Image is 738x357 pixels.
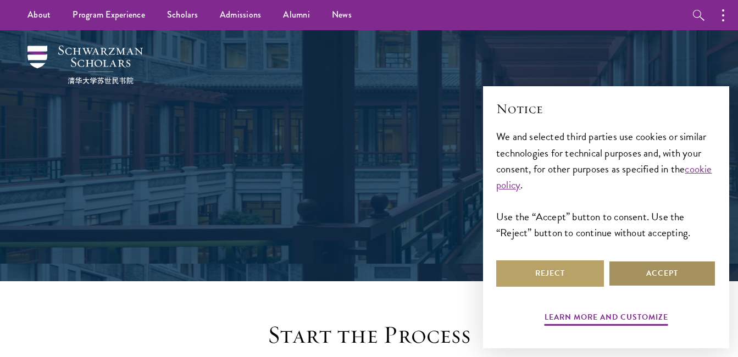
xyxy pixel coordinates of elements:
h2: Notice [496,99,716,118]
img: Schwarzman Scholars [27,46,143,84]
button: Reject [496,260,604,287]
div: We and selected third parties use cookies or similar technologies for technical purposes and, wit... [496,129,716,240]
button: Accept [608,260,716,287]
h2: Start the Process [199,320,540,350]
button: Learn more and customize [545,310,668,327]
a: cookie policy [496,161,712,193]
